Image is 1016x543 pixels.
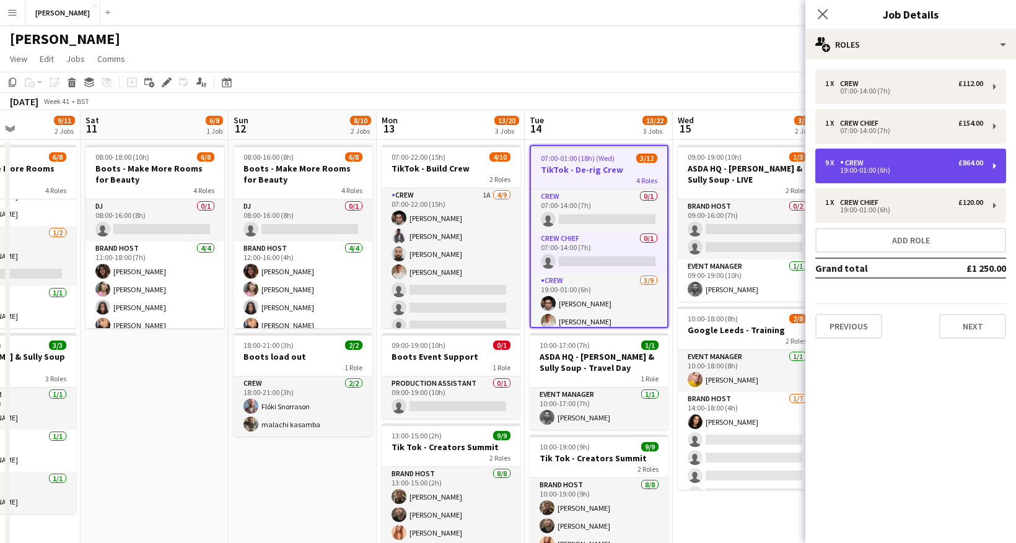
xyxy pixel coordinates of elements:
app-job-card: 09:00-19:00 (10h)1/3ASDA HQ - [PERSON_NAME] & Sully Soup - LIVE2 RolesBrand Host0/209:00-16:00 (7... [678,145,817,302]
h1: [PERSON_NAME] [10,30,120,48]
span: 1/3 [789,152,807,162]
button: Next [939,314,1006,339]
span: 6/8 [345,152,362,162]
span: Mon [382,115,398,126]
span: 18:00-21:00 (3h) [243,341,294,350]
span: Sun [234,115,248,126]
span: 2 Roles [489,453,510,463]
h3: Tik Tok - Creators Summit [530,453,668,464]
div: 2 Jobs [351,126,370,136]
div: 9 x [825,159,840,167]
span: 0/1 [493,341,510,350]
div: 1 x [825,79,840,88]
span: 13/22 [642,116,667,125]
span: 1 Role [641,374,659,383]
span: 4 Roles [193,186,214,195]
div: BST [77,97,89,106]
span: 1 Role [344,363,362,372]
div: £112.00 [958,79,983,88]
span: 4 Roles [636,176,657,185]
button: Previous [815,314,882,339]
span: 2 Roles [637,464,659,474]
span: 15 [676,121,694,136]
h3: Boots - Make More Rooms for Beauty [85,163,224,185]
h3: ASDA HQ - [PERSON_NAME] & Sully Soup - LIVE [678,163,817,185]
app-card-role: Crew3/919:00-01:00 (6h)[PERSON_NAME][PERSON_NAME] [531,274,667,459]
div: £154.00 [958,119,983,128]
span: 6/8 [206,116,223,125]
span: Jobs [66,53,85,64]
span: 3/12 [636,154,657,163]
app-job-card: 07:00-22:00 (15h)4/10TikTok - Build Crew2 RolesCrew1A4/907:00-22:00 (15h)[PERSON_NAME][PERSON_NAM... [382,145,520,328]
div: £864.00 [958,159,983,167]
div: Crew [840,159,869,167]
span: 07:00-01:00 (18h) (Wed) [541,154,615,163]
app-card-role: DJ0/108:00-16:00 (8h) [85,199,224,241]
span: 10:00-19:00 (9h) [540,442,590,451]
span: 13 [380,121,398,136]
span: Comms [97,53,125,64]
app-job-card: 08:00-18:00 (10h)6/8Boots - Make More Rooms for Beauty4 RolesDJ0/108:00-16:00 (8h) Brand Host4/41... [85,145,224,328]
span: 14 [528,121,544,136]
div: 3 Jobs [495,126,519,136]
span: 12 [232,121,248,136]
span: 09:00-19:00 (10h) [688,152,742,162]
td: Grand total [815,258,928,278]
a: Jobs [61,51,90,67]
a: Comms [92,51,130,67]
div: 19:00-01:00 (6h) [825,167,983,173]
div: 07:00-14:00 (7h) [825,88,983,94]
app-job-card: 10:00-17:00 (7h)1/1ASDA HQ - [PERSON_NAME] & Sully Soup - Travel Day1 RoleEvent Manager1/110:00-1... [530,333,668,430]
span: 4 Roles [45,186,66,195]
span: 2/2 [345,341,362,350]
app-card-role: Crew Chief0/107:00-14:00 (7h) [531,232,667,274]
button: [PERSON_NAME] [25,1,100,25]
span: 10:00-18:00 (8h) [688,314,738,323]
span: 9/11 [54,116,75,125]
app-job-card: 08:00-16:00 (8h)6/8Boots - Make More Rooms for Beauty4 RolesDJ0/108:00-16:00 (8h) Brand Host4/412... [234,145,372,328]
h3: TikTok - Build Crew [382,163,520,174]
app-job-card: 10:00-18:00 (8h)2/8Google Leeds - Training2 RolesEvent Manager1/110:00-18:00 (8h)[PERSON_NAME]Bra... [678,306,817,490]
div: Crew [840,79,864,88]
span: 11 [84,121,99,136]
a: Edit [35,51,59,67]
app-card-role: Event Manager1/110:00-18:00 (8h)[PERSON_NAME] [678,350,817,392]
div: 07:00-01:00 (18h) (Wed)3/12TikTok - De-rig Crew4 RolesCrew0/107:00-14:00 (7h) Crew Chief0/107:00-... [530,145,668,328]
h3: Google Leeds - Training [678,324,817,336]
h3: Boots Event Support [382,351,520,362]
app-card-role: Production Assistant0/109:00-19:00 (10h) [382,376,520,419]
span: 1 Role [493,363,510,372]
div: 1 x [825,198,840,207]
span: 2 Roles [786,336,807,345]
span: 2/8 [789,314,807,323]
app-card-role: DJ0/108:00-16:00 (8h) [234,199,372,241]
div: £120.00 [958,198,983,207]
span: 13:00-15:00 (2h) [392,431,442,440]
td: £1 250.00 [928,258,1006,278]
span: 1/1 [641,341,659,350]
span: Wed [678,115,694,126]
div: 2 Jobs [55,126,74,136]
div: Roles [805,30,1016,59]
span: Sat [85,115,99,126]
h3: Job Details [805,6,1016,22]
app-card-role: Crew1A4/907:00-22:00 (15h)[PERSON_NAME][PERSON_NAME][PERSON_NAME][PERSON_NAME] [382,188,520,374]
div: 3 Jobs [643,126,667,136]
app-card-role: Crew0/107:00-14:00 (7h) [531,189,667,232]
h3: TikTok - De-rig Crew [531,164,667,175]
span: 3 Roles [45,374,66,383]
div: [DATE] [10,95,38,108]
span: 07:00-22:00 (15h) [392,152,445,162]
span: 08:00-18:00 (10h) [95,152,149,162]
span: 10:00-17:00 (7h) [540,341,590,350]
app-card-role: Brand Host1/714:00-18:00 (4h)[PERSON_NAME] [678,392,817,542]
app-job-card: 18:00-21:00 (3h)2/2Boots load out1 RoleCrew2/218:00-21:00 (3h)Flóki Snorrasonmalachi kasamba [234,333,372,437]
span: 08:00-16:00 (8h) [243,152,294,162]
span: 4/10 [489,152,510,162]
span: 9/9 [493,431,510,440]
